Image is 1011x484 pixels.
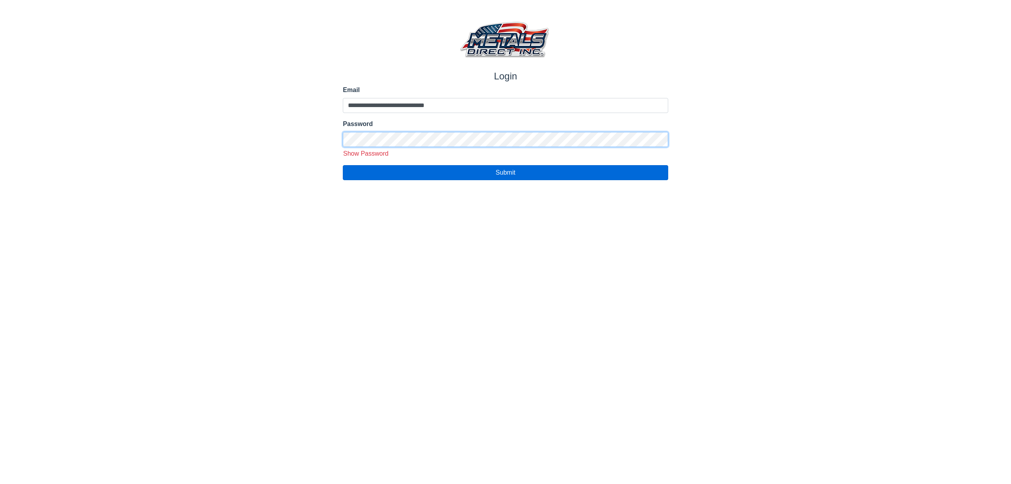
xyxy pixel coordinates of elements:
[343,150,389,157] span: Show Password
[343,165,668,180] button: Submit
[340,149,391,159] button: Show Password
[343,85,668,95] label: Email
[343,119,668,129] label: Password
[496,169,515,176] span: Submit
[343,71,668,82] h1: Login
